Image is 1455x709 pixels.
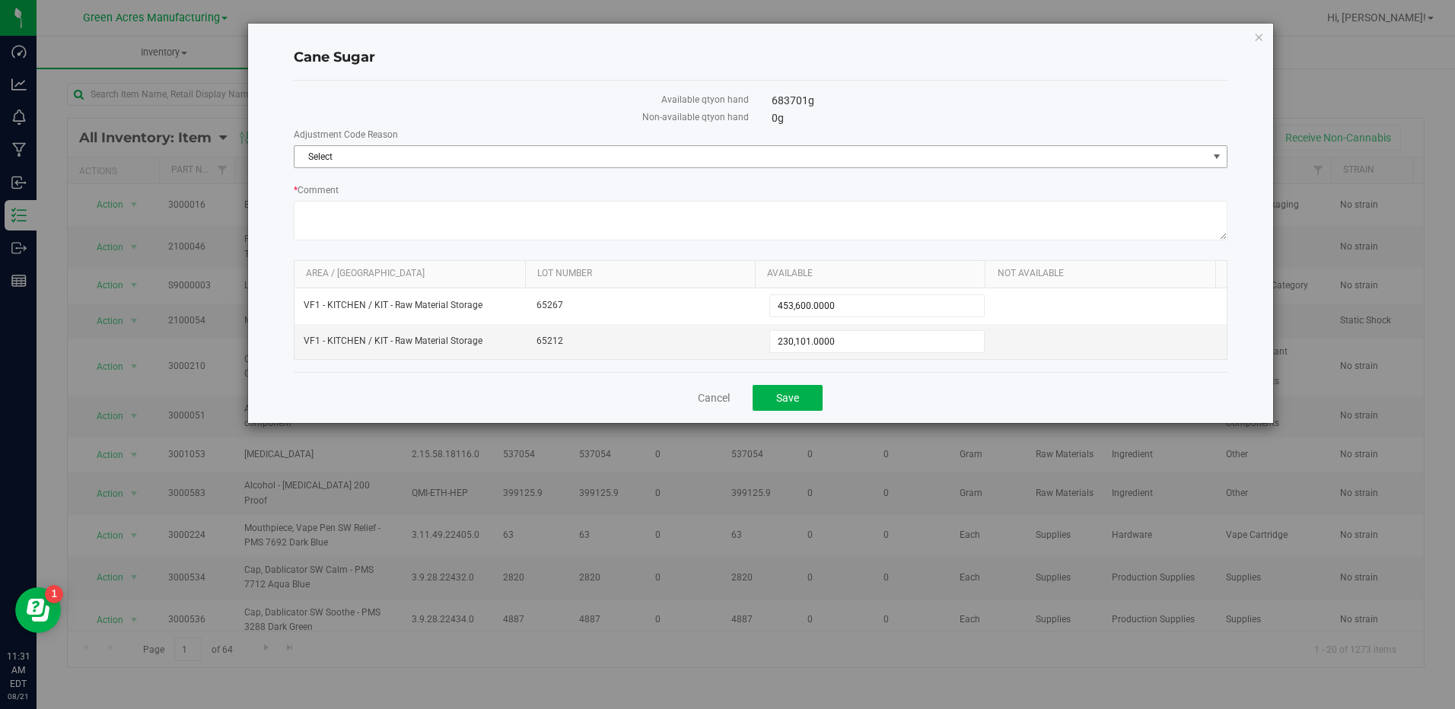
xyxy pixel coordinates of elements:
label: Available qty [294,93,749,107]
iframe: Resource center [15,587,61,633]
a: Lot Number [537,268,750,280]
button: Save [753,385,823,411]
span: 65212 [536,334,751,348]
span: g [778,112,784,124]
a: Area / [GEOGRAPHIC_DATA] [306,268,519,280]
span: VF1 - KITCHEN / KIT - Raw Material Storage [304,298,482,313]
a: Not Available [998,268,1210,280]
span: VF1 - KITCHEN / KIT - Raw Material Storage [304,334,482,348]
span: 683701 [772,94,814,107]
a: Available [767,268,979,280]
input: 453,600.0000 [770,295,983,316]
span: g [808,94,814,107]
label: Adjustment Code Reason [294,128,1227,141]
label: Comment [294,183,1227,197]
a: Cancel [698,390,730,405]
span: Select [295,146,1208,167]
input: 230,101.0000 [770,331,983,352]
span: 65267 [536,298,751,313]
span: 0 [772,112,784,124]
span: select [1208,146,1227,167]
span: on hand [715,112,749,122]
label: Non-available qty [294,110,749,124]
h4: Cane Sugar [294,48,1227,68]
span: Save [776,392,799,404]
iframe: Resource center unread badge [45,585,63,603]
span: on hand [715,94,749,105]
